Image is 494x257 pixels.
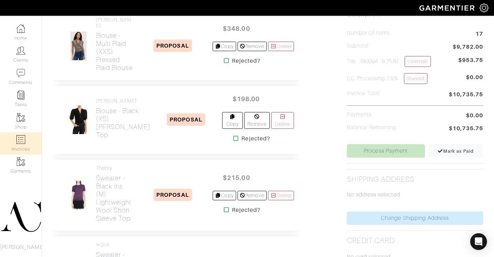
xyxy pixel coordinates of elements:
[96,98,150,139] a: [PERSON_NAME] Blouse - Black (XS)[PERSON_NAME] Top
[268,191,294,200] a: Delete
[347,236,395,245] h2: Credit Card
[404,73,427,84] a: Waived
[96,17,133,29] h4: [PERSON_NAME]
[466,111,483,120] span: $0.00
[347,73,427,84] h5: CC Processing 2.9%
[96,17,133,72] a: [PERSON_NAME] Blouse - Multi Plaid (XXS)Pressed Plaid Blouse
[347,56,431,67] h5: Tax (90094 : 9.75%)
[70,31,87,61] img: iAUkg6k5CcmqEQEangpdyYT3
[458,56,483,64] span: $953.75
[16,157,25,166] img: garments-icon-b7da505a4dc4fd61783c78ac3ca0ef83fa9d6f193b1c9dc38574b1d14d53ca28.png
[167,113,205,126] span: PROPOSAL
[16,69,25,77] img: comment-icon-a0a6a9ef722e966f86d9cbdc48e553b5cf19dbc54f86b18d962a5391bc8f6eb6.png
[347,30,390,36] h5: Number of Items
[232,206,260,214] strong: Rejected?
[215,170,258,185] span: $215.00
[16,91,25,99] img: reminder-icon-8004d30b9f0a5d33ae49ab947aed9ed385cf756f9e5892f1edd6e32f2345188e.png
[453,43,483,52] span: $9,782.00
[96,242,133,248] h4: AQUA
[16,113,25,122] img: garments-icon-b7da505a4dc4fd61783c78ac3ca0ef83fa9d6f193b1c9dc38574b1d14d53ca28.png
[213,191,236,200] a: Copy
[153,40,192,52] span: PROPOSAL
[232,57,260,65] strong: Rejected?
[238,42,267,51] a: Remove
[67,105,90,134] img: RMY8BxpZ2r5HxphZAC9rHLmK
[268,42,294,51] a: Delete
[438,148,474,154] span: Mark as Paid
[16,46,25,55] img: clients-icon-6bae9207a08558b7cb47a8932f037763ab4055f8c8b6bfacd5dc20c3e0201464.png
[96,107,150,139] h2: Blouse - Black (XS) [PERSON_NAME] Top
[16,24,25,33] img: dashboard-icon-dbcd8f5a0b271acd01030246c82b418ddd0df26cd7fceb0bd07c9910d44c42f6.png
[449,90,483,100] span: $10,735.75
[466,73,483,87] span: $0.00
[449,124,483,134] span: $10,735.75
[428,144,483,158] a: Mark as Paid
[470,233,487,250] div: Open Intercom Messenger
[244,112,270,129] a: Remove
[238,191,267,200] a: Remove
[271,112,294,129] a: Delete
[347,211,483,225] a: Change Shipping Address
[480,4,488,12] img: gear-icon-white-bd11855cb880d31180b6d7d6211b90ccbf57a29d726f0c71d8c61bd08dd39cc2.png
[96,165,133,171] h4: Theory
[347,190,483,199] p: No address selected
[347,144,425,158] a: Process Payment
[225,91,267,106] span: $198.00
[96,174,133,222] h2: Sweater - Black Iris (M) Lightweight Wool Short Sleeve Top
[96,165,133,222] a: Theory Sweater - Black Iris (M)Lightweight Wool Short Sleeve Top
[213,42,236,51] a: Copy
[347,90,380,97] h5: Invoice Total
[215,21,258,36] span: $348.00
[96,32,133,72] h2: Blouse - Multi Plaid (XXS) Pressed Plaid Blouse
[16,135,25,144] img: orders-icon-0abe47150d42831381b5fb84f609e132dff9fe21cb692f30cb5eec754e2cba89.png
[347,43,369,49] h5: Subtotal
[153,189,192,201] span: PROPOSAL
[67,180,90,210] img: rMnociPMHUwNkvhawyETnM48
[96,98,150,104] h4: [PERSON_NAME]
[347,175,415,184] h2: Shipping Address
[241,134,270,143] strong: Rejected?
[416,2,480,14] img: garmentier-logo-header-white-b43fb05a5012e4ada735d5af1a66efaba907eab6374d6393d1fbf88cb4ef424d.png
[347,124,397,131] h5: Balance Remaining
[405,56,431,67] a: Override
[222,112,243,129] a: Copy
[347,111,372,118] h5: Payments
[475,30,483,39] span: 17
